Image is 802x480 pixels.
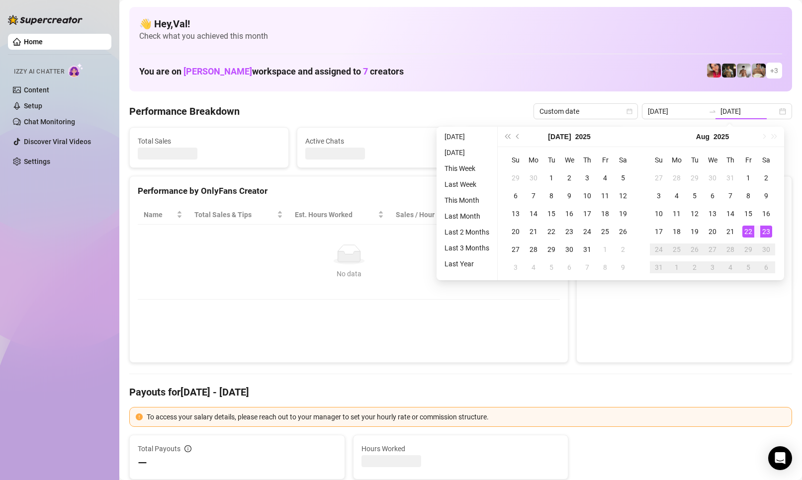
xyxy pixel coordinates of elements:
[8,15,83,25] img: logo-BBDzfeDw.svg
[183,66,252,77] span: [PERSON_NAME]
[585,184,784,198] div: Sales by OnlyFans Creator
[752,64,766,78] img: Aussieboy_jfree
[361,443,560,454] span: Hours Worked
[129,385,792,399] h4: Payouts for [DATE] - [DATE]
[24,138,91,146] a: Discover Viral Videos
[138,184,560,198] div: Performance by OnlyFans Creator
[770,65,778,76] span: + 3
[138,455,147,471] span: —
[144,209,175,220] span: Name
[472,209,546,220] span: Chat Conversion
[720,106,777,117] input: End date
[24,118,75,126] a: Chat Monitoring
[139,17,782,31] h4: 👋 Hey, Val !
[707,64,721,78] img: Vanessa
[129,104,240,118] h4: Performance Breakdown
[14,67,64,77] span: Izzy AI Chatter
[136,413,143,420] span: exclamation-circle
[138,136,280,147] span: Total Sales
[184,445,191,452] span: info-circle
[466,205,560,225] th: Chat Conversion
[626,108,632,114] span: calendar
[68,63,84,78] img: AI Chatter
[188,205,289,225] th: Total Sales & Tips
[709,107,716,115] span: swap-right
[194,209,275,220] span: Total Sales & Tips
[139,31,782,42] span: Check what you achieved this month
[768,446,792,470] div: Open Intercom Messenger
[305,136,448,147] span: Active Chats
[363,66,368,77] span: 7
[24,102,42,110] a: Setup
[709,107,716,115] span: to
[24,38,43,46] a: Home
[648,106,705,117] input: Start date
[148,268,550,279] div: No data
[473,136,616,147] span: Messages Sent
[138,443,180,454] span: Total Payouts
[24,86,49,94] a: Content
[737,64,751,78] img: aussieboy_j
[390,205,466,225] th: Sales / Hour
[147,411,786,422] div: To access your salary details, please reach out to your manager to set your hourly rate or commis...
[139,66,404,77] h1: You are on workspace and assigned to creators
[539,104,632,119] span: Custom date
[138,205,188,225] th: Name
[295,209,376,220] div: Est. Hours Worked
[722,64,736,78] img: Tony
[24,158,50,165] a: Settings
[396,209,452,220] span: Sales / Hour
